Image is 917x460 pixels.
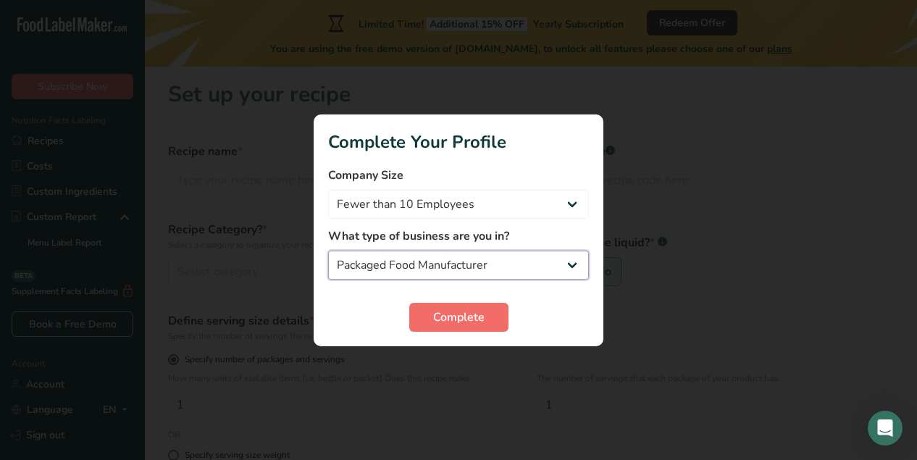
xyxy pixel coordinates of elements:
label: Company Size [328,167,589,184]
div: Open Intercom Messenger [868,411,903,446]
label: What type of business are you in? [328,227,589,245]
span: Complete [433,309,485,326]
button: Complete [409,303,508,332]
h1: Complete Your Profile [328,129,589,155]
